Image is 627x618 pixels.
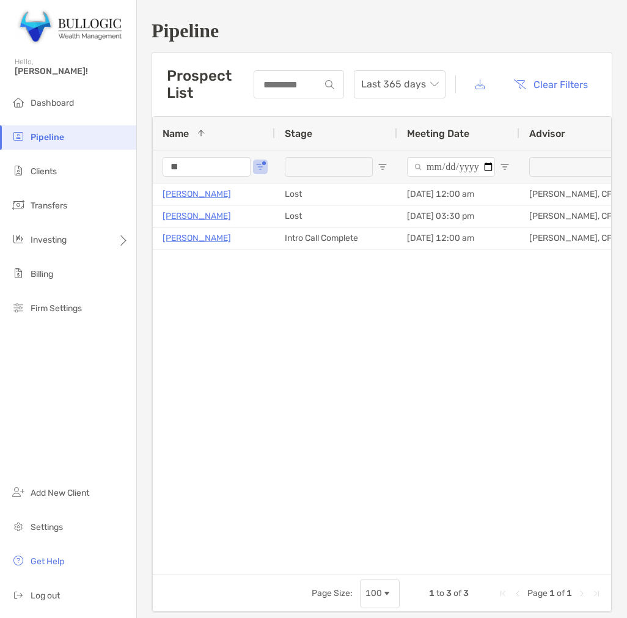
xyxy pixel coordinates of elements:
[360,579,400,608] div: Page Size
[152,20,612,42] h1: Pipeline
[163,230,231,246] a: [PERSON_NAME]
[163,128,189,139] span: Name
[446,588,452,598] span: 3
[407,157,495,177] input: Meeting Date Filter Input
[527,588,548,598] span: Page
[11,129,26,144] img: pipeline icon
[31,200,67,211] span: Transfers
[504,71,597,98] button: Clear Filters
[397,205,519,227] div: [DATE] 03:30 pm
[167,67,254,101] h3: Prospect List
[11,300,26,315] img: firm-settings icon
[378,162,387,172] button: Open Filter Menu
[31,132,64,142] span: Pipeline
[31,590,60,601] span: Log out
[275,227,397,249] div: Intro Call Complete
[275,205,397,227] div: Lost
[312,588,353,598] div: Page Size:
[31,98,74,108] span: Dashboard
[463,588,469,598] span: 3
[255,162,265,172] button: Open Filter Menu
[325,80,334,89] img: input icon
[275,183,397,205] div: Lost
[15,66,129,76] span: [PERSON_NAME]!
[15,5,122,49] img: Zoe Logo
[498,589,508,598] div: First Page
[31,522,63,532] span: Settings
[11,485,26,499] img: add_new_client icon
[163,208,231,224] a: [PERSON_NAME]
[11,197,26,212] img: transfers icon
[11,163,26,178] img: clients icon
[566,588,572,598] span: 1
[11,519,26,534] img: settings icon
[500,162,510,172] button: Open Filter Menu
[549,588,555,598] span: 1
[592,589,601,598] div: Last Page
[577,589,587,598] div: Next Page
[11,553,26,568] img: get-help icon
[31,235,67,245] span: Investing
[11,266,26,281] img: billing icon
[163,157,251,177] input: Name Filter Input
[436,588,444,598] span: to
[11,232,26,246] img: investing icon
[31,269,53,279] span: Billing
[361,71,438,98] span: Last 365 days
[429,588,435,598] span: 1
[397,183,519,205] div: [DATE] 12:00 am
[397,227,519,249] div: [DATE] 12:00 am
[557,588,565,598] span: of
[365,588,382,598] div: 100
[31,166,57,177] span: Clients
[513,589,522,598] div: Previous Page
[11,587,26,602] img: logout icon
[31,303,82,314] span: Firm Settings
[453,588,461,598] span: of
[31,556,64,567] span: Get Help
[11,95,26,109] img: dashboard icon
[529,128,565,139] span: Advisor
[407,128,469,139] span: Meeting Date
[163,186,231,202] a: [PERSON_NAME]
[31,488,89,498] span: Add New Client
[285,128,312,139] span: Stage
